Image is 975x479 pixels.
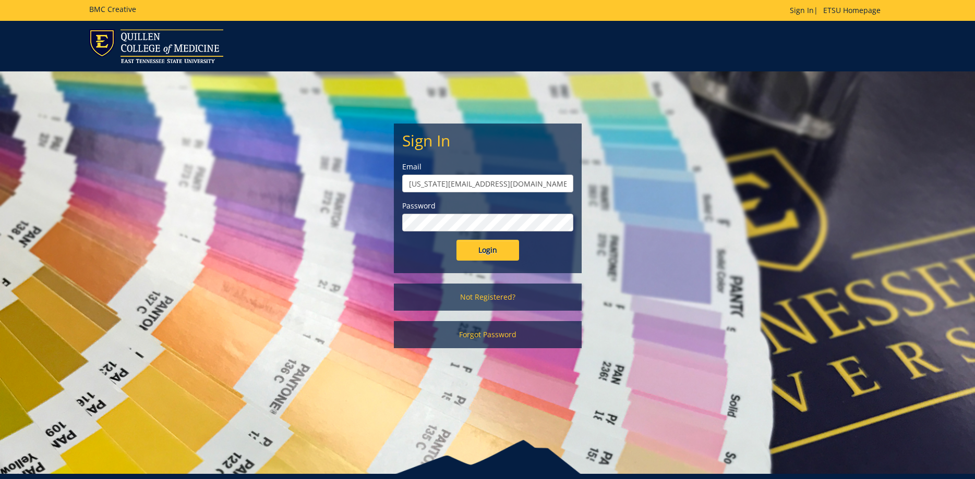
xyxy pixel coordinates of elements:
label: Password [402,201,573,211]
a: Forgot Password [394,321,582,348]
a: ETSU Homepage [818,5,886,15]
input: Login [456,240,519,261]
a: Not Registered? [394,284,582,311]
a: Sign In [790,5,814,15]
img: ETSU logo [89,29,223,63]
p: | [790,5,886,16]
label: Email [402,162,573,172]
h2: Sign In [402,132,573,149]
h5: BMC Creative [89,5,136,13]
